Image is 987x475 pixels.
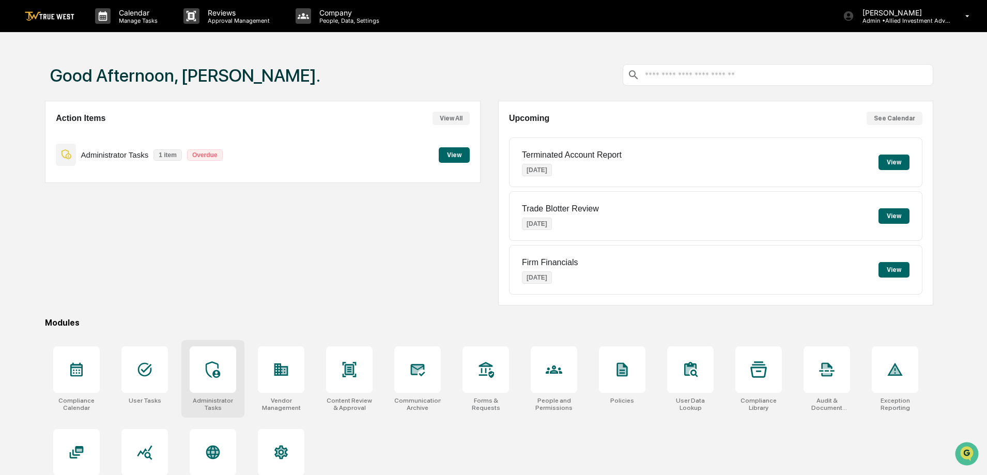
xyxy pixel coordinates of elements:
div: 🖐️ [10,131,19,140]
div: Communications Archive [394,397,441,411]
button: View All [433,112,470,125]
p: Approval Management [199,17,275,24]
p: Overdue [187,149,223,161]
div: Administrator Tasks [190,397,236,411]
p: Calendar [111,8,163,17]
p: Firm Financials [522,258,578,267]
span: Attestations [85,130,128,141]
div: Compliance Calendar [53,397,100,411]
span: Data Lookup [21,150,65,160]
button: View [878,155,909,170]
div: 🔎 [10,151,19,159]
p: Trade Blotter Review [522,204,599,213]
div: Content Review & Approval [326,397,373,411]
a: 🗄️Attestations [71,126,132,145]
button: View [439,147,470,163]
a: View [439,149,470,159]
p: [DATE] [522,218,552,230]
iframe: Open customer support [954,441,982,469]
p: People, Data, Settings [311,17,384,24]
div: Exception Reporting [872,397,918,411]
img: logo [25,11,74,21]
p: [PERSON_NAME] [854,8,950,17]
div: Vendor Management [258,397,304,411]
span: Pylon [103,175,125,183]
a: Powered byPylon [73,175,125,183]
div: User Data Lookup [667,397,714,411]
p: How can we help? [10,22,188,38]
p: Administrator Tasks [81,150,149,159]
h2: Upcoming [509,114,549,123]
button: See Calendar [867,112,922,125]
div: Policies [610,397,634,404]
div: Modules [45,318,933,328]
h1: Good Afternoon, [PERSON_NAME]. [50,65,320,86]
button: Start new chat [176,82,188,95]
button: View [878,208,909,224]
p: Company [311,8,384,17]
div: 🗄️ [75,131,83,140]
a: 🔎Data Lookup [6,146,69,164]
div: User Tasks [129,397,161,404]
p: Reviews [199,8,275,17]
button: View [878,262,909,278]
p: Admin • Allied Investment Advisors [854,17,950,24]
div: Compliance Library [735,397,782,411]
p: Manage Tasks [111,17,163,24]
div: Start new chat [35,79,169,89]
p: [DATE] [522,271,552,284]
p: Terminated Account Report [522,150,622,160]
p: 1 item [153,149,182,161]
div: People and Permissions [531,397,577,411]
h2: Action Items [56,114,105,123]
div: Forms & Requests [462,397,509,411]
p: [DATE] [522,164,552,176]
div: Audit & Document Logs [804,397,850,411]
img: 1746055101610-c473b297-6a78-478c-a979-82029cc54cd1 [10,79,29,98]
input: Clear [27,47,171,58]
span: Preclearance [21,130,67,141]
a: 🖐️Preclearance [6,126,71,145]
div: We're available if you need us! [35,89,131,98]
